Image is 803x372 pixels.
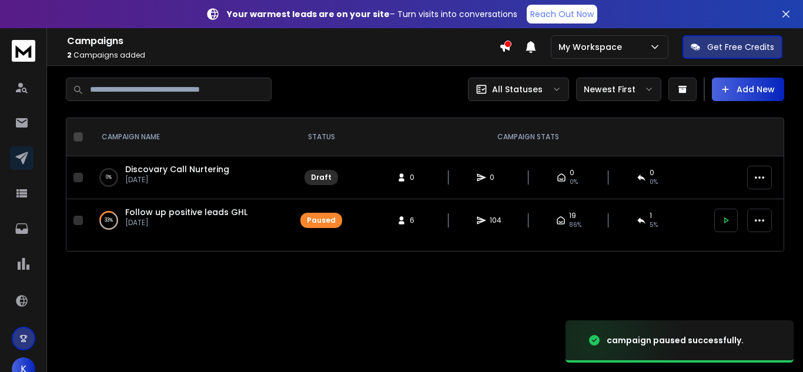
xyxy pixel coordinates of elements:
span: 0% [650,177,658,187]
span: 0 [650,168,654,177]
p: 33 % [105,215,113,226]
div: Draft [311,173,332,182]
span: 86 % [569,220,581,230]
p: – Turn visits into conversations [227,8,517,20]
strong: Your warmest leads are on your site [227,8,390,20]
button: Get Free Credits [682,35,782,59]
a: Follow up positive leads GHL [125,206,247,218]
span: 0 [570,168,574,177]
span: 1 [650,211,652,220]
span: 5 % [650,220,658,230]
p: All Statuses [492,83,543,95]
h1: Campaigns [67,34,499,48]
a: Discovary Call Nurtering [125,163,229,175]
p: Campaigns added [67,51,499,60]
span: 104 [490,216,501,225]
a: Reach Out Now [527,5,597,24]
p: [DATE] [125,175,229,185]
span: 0 [410,173,421,182]
p: My Workspace [558,41,627,53]
span: 6 [410,216,421,225]
p: Get Free Credits [707,41,774,53]
span: 19 [569,211,576,220]
span: 0 [490,173,501,182]
p: Reach Out Now [530,8,594,20]
p: [DATE] [125,218,247,227]
th: CAMPAIGN NAME [88,118,293,156]
td: 0%Discovary Call Nurtering[DATE] [88,156,293,199]
th: CAMPAIGN STATS [349,118,707,156]
span: 2 [67,50,72,60]
div: Paused [307,216,336,225]
img: logo [12,40,35,62]
span: 0% [570,177,578,187]
th: STATUS [293,118,349,156]
button: Newest First [576,78,661,101]
div: campaign paused successfully. [607,334,744,346]
p: 0 % [106,172,112,183]
button: Add New [712,78,784,101]
td: 33%Follow up positive leads GHL[DATE] [88,199,293,242]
